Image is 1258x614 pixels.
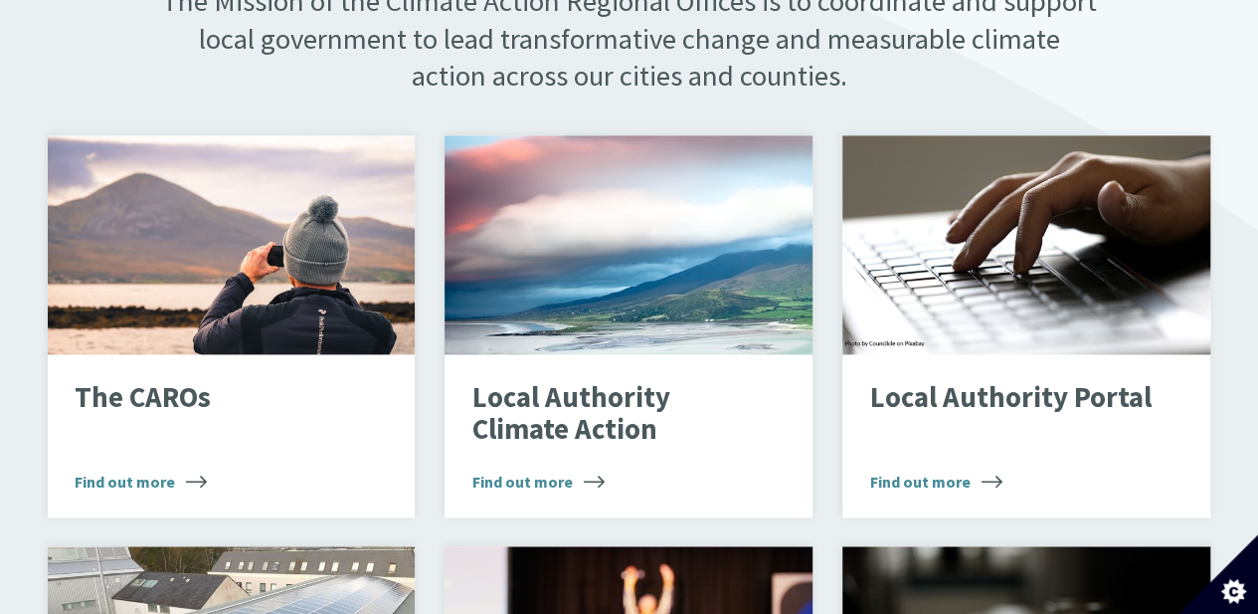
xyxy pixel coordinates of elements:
[75,470,207,494] span: Find out more
[48,135,416,517] a: The CAROs Find out more
[842,135,1210,517] a: Local Authority Portal Find out more
[75,382,357,414] p: The CAROs
[472,382,755,445] p: Local Authority Climate Action
[870,382,1153,414] p: Local Authority Portal
[472,470,605,494] span: Find out more
[445,135,812,517] a: Local Authority Climate Action Find out more
[1178,534,1258,614] button: Set cookie preferences
[870,470,1002,494] span: Find out more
